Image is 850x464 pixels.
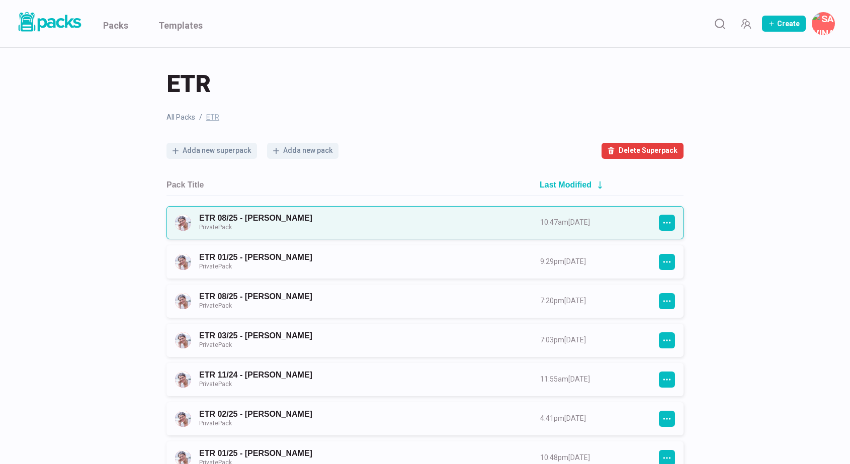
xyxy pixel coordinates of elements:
[166,112,195,123] a: All Packs
[602,143,684,159] button: Delete Superpack
[199,112,202,123] span: /
[736,14,756,34] button: Manage Team Invites
[267,143,338,159] button: Adda new pack
[762,16,806,32] button: Create Pack
[166,68,211,100] span: ETR
[206,112,219,123] span: ETR
[710,14,730,34] button: Search
[812,12,835,35] button: Savina Tilmann
[15,10,83,37] a: Packs logo
[166,143,257,159] button: Adda new superpack
[540,180,591,190] h2: Last Modified
[166,112,684,123] nav: breadcrumb
[15,10,83,34] img: Packs logo
[166,180,204,190] h2: Pack Title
